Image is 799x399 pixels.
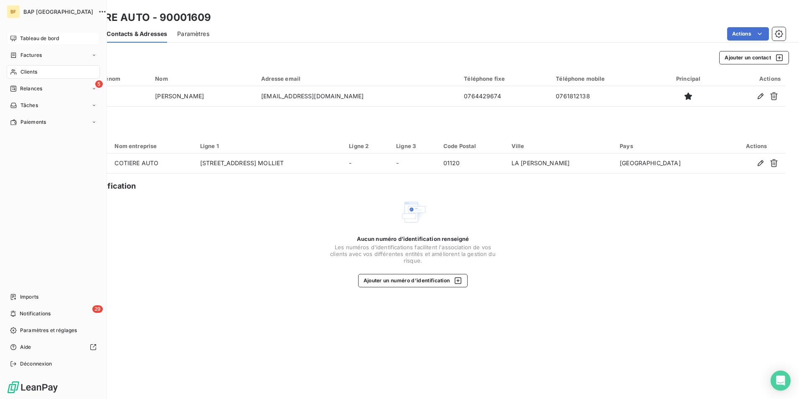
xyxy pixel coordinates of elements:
[20,327,77,334] span: Paramètres et réglages
[7,5,20,18] div: BF
[719,51,789,64] button: Ajouter un contact
[349,143,386,149] div: Ligne 2
[7,82,100,95] a: 5Relances
[92,305,103,313] span: 29
[399,199,426,225] img: Empty state
[391,153,438,174] td: -
[177,30,209,38] span: Paramètres
[358,274,468,287] button: Ajouter un numéro d’identification
[459,86,551,106] td: 0764429674
[396,143,433,149] div: Ligne 3
[357,235,469,242] span: Aucun numéro d’identification renseigné
[7,115,100,129] a: Paiements
[155,75,251,82] div: Nom
[7,65,100,79] a: Clients
[20,85,42,92] span: Relances
[7,290,100,304] a: Imports
[20,343,31,351] span: Aide
[20,35,59,42] span: Tableau de bord
[7,49,100,62] a: Factures
[7,381,59,394] img: Logo LeanPay
[23,8,93,15] span: BAP [GEOGRAPHIC_DATA]
[99,75,145,82] div: Prénom
[551,86,657,106] td: 0761812138
[115,143,190,149] div: Nom entreprise
[443,143,501,149] div: Code Postal
[724,75,781,82] div: Actions
[438,153,506,174] td: 01120
[95,80,103,88] span: 5
[20,360,52,368] span: Déconnexion
[464,75,546,82] div: Téléphone fixe
[200,143,339,149] div: Ligne 1
[20,293,38,301] span: Imports
[662,75,714,82] div: Principal
[261,75,454,82] div: Adresse email
[506,153,615,174] td: LA [PERSON_NAME]
[20,118,46,126] span: Paiements
[344,153,391,174] td: -
[20,51,42,59] span: Factures
[329,244,496,264] span: Les numéros d'identifications facilitent l'association de vos clients avec vos différentes entité...
[556,75,652,82] div: Téléphone mobile
[256,86,459,106] td: [EMAIL_ADDRESS][DOMAIN_NAME]
[7,99,100,112] a: Tâches
[771,371,791,391] div: Open Intercom Messenger
[109,153,195,174] td: COTIERE AUTO
[74,10,211,25] h3: COTIERE AUTO - 90001609
[20,310,51,317] span: Notifications
[20,102,38,109] span: Tâches
[107,30,167,38] span: Contacts & Adresses
[727,27,769,41] button: Actions
[150,86,256,106] td: [PERSON_NAME]
[615,153,727,174] td: [GEOGRAPHIC_DATA]
[511,143,610,149] div: Ville
[7,324,100,337] a: Paramètres et réglages
[620,143,722,149] div: Pays
[20,68,37,76] span: Clients
[7,340,100,354] a: Aide
[732,143,781,149] div: Actions
[7,32,100,45] a: Tableau de bord
[195,153,344,174] td: [STREET_ADDRESS] MOLLIET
